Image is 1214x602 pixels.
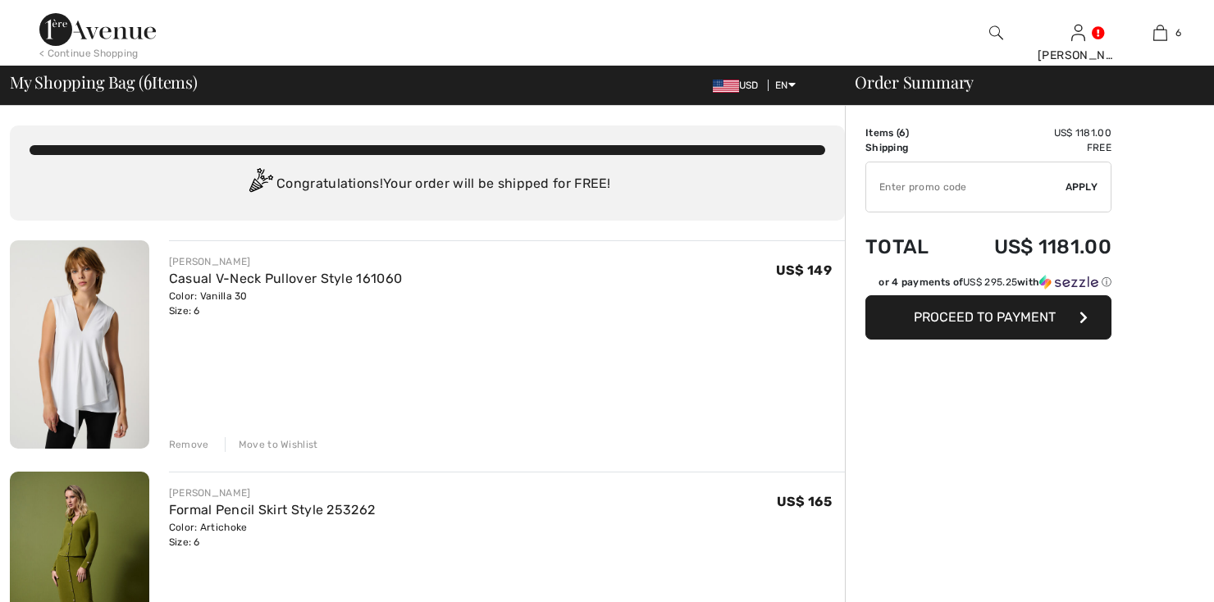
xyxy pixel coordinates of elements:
div: Move to Wishlist [225,437,318,452]
img: US Dollar [713,80,739,93]
div: [PERSON_NAME] [1038,47,1118,64]
span: My Shopping Bag ( Items) [10,74,198,90]
td: Total [865,219,952,275]
span: EN [775,80,796,91]
a: Sign In [1071,25,1085,40]
span: US$ 165 [777,494,832,509]
td: Items ( ) [865,125,952,140]
span: 6 [144,70,152,91]
img: Casual V-Neck Pullover Style 161060 [10,240,149,449]
div: Order Summary [835,74,1204,90]
td: Free [952,140,1111,155]
span: Apply [1066,180,1098,194]
div: [PERSON_NAME] [169,254,403,269]
a: Formal Pencil Skirt Style 253262 [169,502,376,518]
img: Congratulation2.svg [244,168,276,201]
td: Shipping [865,140,952,155]
div: or 4 payments ofUS$ 295.25withSezzle Click to learn more about Sezzle [865,275,1111,295]
a: 6 [1120,23,1200,43]
div: [PERSON_NAME] [169,486,376,500]
div: Remove [169,437,209,452]
button: Proceed to Payment [865,295,1111,340]
img: My Bag [1153,23,1167,43]
span: US$ 149 [776,262,832,278]
span: 6 [899,127,906,139]
div: or 4 payments of with [879,275,1111,290]
img: 1ère Avenue [39,13,156,46]
td: US$ 1181.00 [952,125,1111,140]
div: Congratulations! Your order will be shipped for FREE! [30,168,825,201]
img: search the website [989,23,1003,43]
input: Promo code [866,162,1066,212]
td: US$ 1181.00 [952,219,1111,275]
a: Casual V-Neck Pullover Style 161060 [169,271,403,286]
span: US$ 295.25 [963,276,1017,288]
img: Sezzle [1039,275,1098,290]
div: < Continue Shopping [39,46,139,61]
div: Color: Vanilla 30 Size: 6 [169,289,403,318]
img: My Info [1071,23,1085,43]
span: Proceed to Payment [914,309,1056,325]
span: USD [713,80,765,91]
span: 6 [1175,25,1181,40]
div: Color: Artichoke Size: 6 [169,520,376,550]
